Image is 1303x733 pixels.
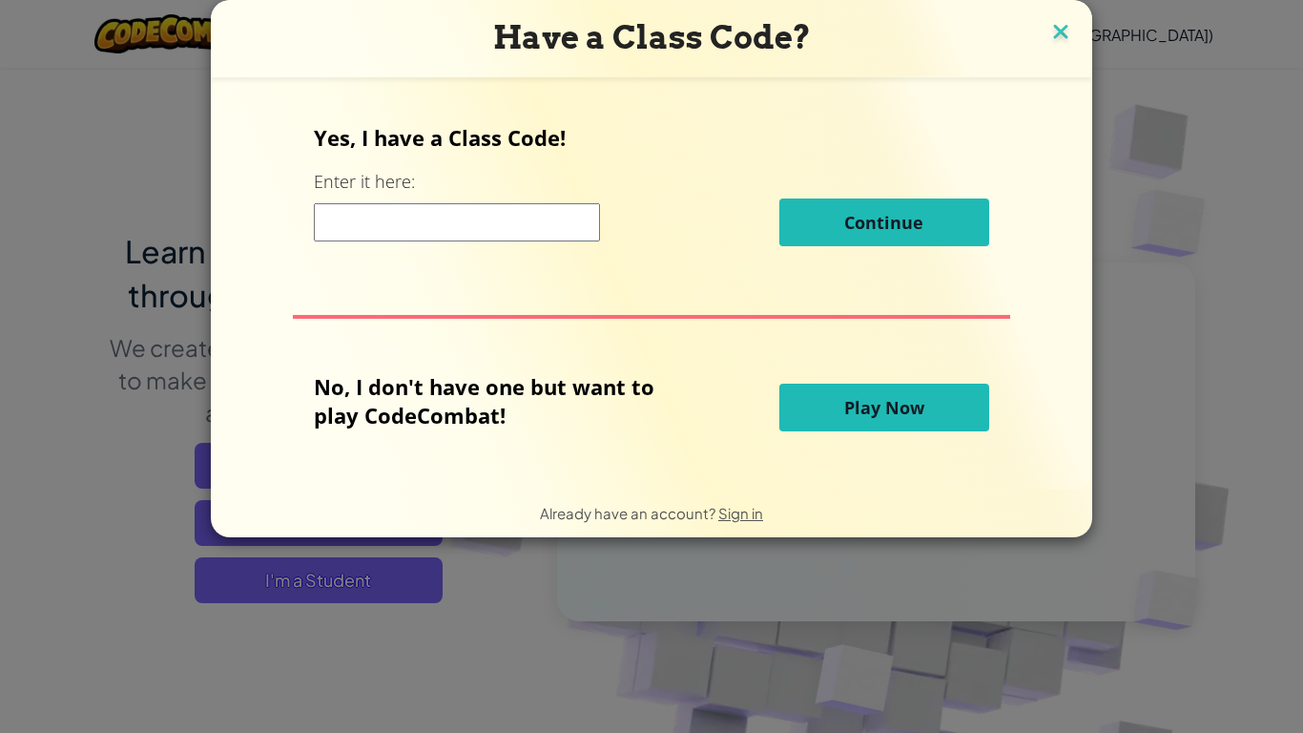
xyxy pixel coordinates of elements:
button: Play Now [779,384,989,431]
p: Yes, I have a Class Code! [314,123,988,152]
span: Play Now [844,396,924,419]
button: Continue [779,199,989,246]
img: close icon [1048,19,1073,48]
p: No, I don't have one but want to play CodeCombat! [314,372,683,429]
span: Already have an account? [540,504,718,522]
label: Enter it here: [314,170,415,194]
a: Sign in [718,504,763,522]
span: Continue [844,211,923,234]
span: Have a Class Code? [493,18,811,56]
